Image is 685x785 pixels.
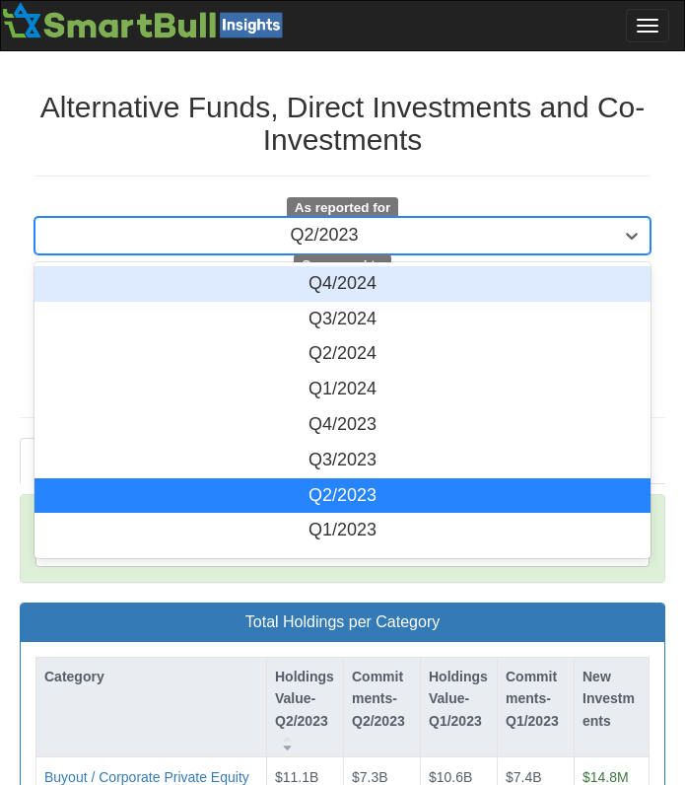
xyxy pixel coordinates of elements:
div: Commitments-Q1/2023 [498,658,574,762]
div: Q4/2022 [34,548,651,584]
div: Q1/2023 [34,513,651,548]
div: Holdings Value-Q2/2023 [267,658,343,762]
h2: Alternative Funds, Direct Investments and Co-Investments [34,91,651,156]
span: $10.6B [429,769,472,785]
span: $7.3B [352,769,388,785]
div: Q1/2024 [34,372,651,407]
div: New Investments [575,658,649,740]
div: Holdings Value-Q1/2023 [421,658,497,762]
span: Compared to [294,254,391,276]
img: Smartbull [1,1,291,40]
div: Q2/2024 [34,336,651,372]
div: Q4/2023 [34,407,651,443]
div: Commitments-Q2/2023 [344,658,420,762]
div: Q3/2024 [34,302,651,337]
span: $7.4B [506,769,542,785]
a: Category Breakdown [20,438,232,485]
span: $14.8M [582,769,629,785]
span: As reported for [287,197,399,219]
div: Q2/2023 [34,478,651,514]
span: $11.1B [275,769,318,785]
div: Q3/2023 [34,443,651,478]
div: Q2/2023 [290,226,358,246]
div: Category [36,658,266,695]
h3: Total Holdings per Category [35,613,650,631]
div: Q4/2024 [34,266,651,302]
